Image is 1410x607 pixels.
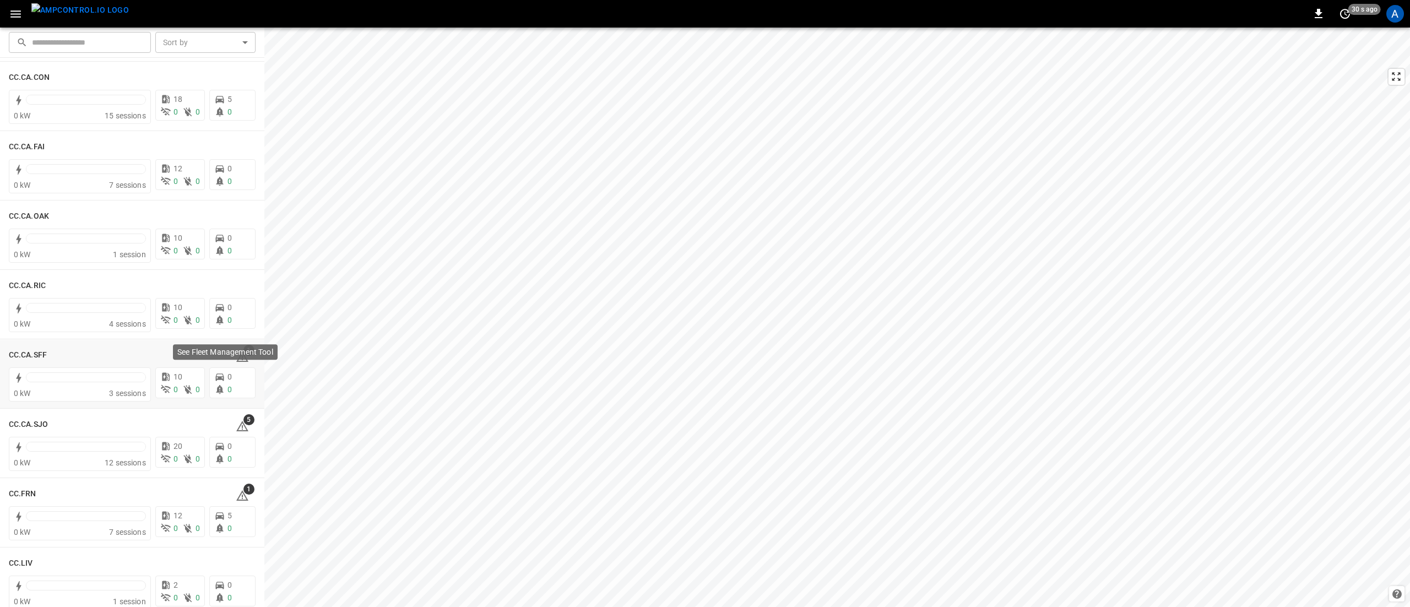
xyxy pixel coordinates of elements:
span: 0 kW [14,111,31,120]
span: 0 [227,454,232,463]
span: 0 kW [14,528,31,536]
span: 5 [227,95,232,104]
h6: CC.CA.CON [9,72,50,84]
span: 0 [173,107,178,116]
span: 0 [173,316,178,324]
span: 15 sessions [105,111,146,120]
span: 0 [227,442,232,451]
span: 10 [173,303,182,312]
span: 0 kW [14,597,31,606]
span: 0 [227,316,232,324]
h6: CC.CA.OAK [9,210,49,223]
h6: CC.CA.FAI [9,141,45,153]
span: 7 sessions [109,528,146,536]
span: 0 [227,372,232,381]
span: 3 sessions [109,389,146,398]
span: 12 [173,511,182,520]
span: 7 sessions [109,181,146,189]
span: 0 [173,593,178,602]
button: set refresh interval [1336,5,1354,23]
span: 1 session [113,597,145,606]
span: 12 [173,164,182,173]
span: 2 [173,581,178,589]
span: 0 kW [14,389,31,398]
span: 1 session [113,250,145,259]
span: 0 [227,303,232,312]
span: 30 s ago [1348,4,1381,15]
span: 10 [173,372,182,381]
span: 5 [243,414,254,425]
span: 1 [243,484,254,495]
span: 0 [173,177,178,186]
span: 0 [227,524,232,533]
h6: CC.CA.RIC [9,280,46,292]
h6: CC.CA.SJO [9,419,48,431]
span: 0 [173,246,178,255]
h6: CC.CA.SFF [9,349,47,361]
span: 0 [196,524,200,533]
p: See Fleet Management Tool [177,346,273,357]
span: 20 [173,442,182,451]
span: 0 [173,454,178,463]
span: 4 sessions [109,319,146,328]
span: 0 [196,246,200,255]
span: 10 [173,234,182,242]
span: 0 [196,177,200,186]
span: 12 sessions [105,458,146,467]
span: 0 kW [14,458,31,467]
span: 5 [227,511,232,520]
span: 0 [227,581,232,589]
span: 0 [227,107,232,116]
span: 0 [196,107,200,116]
span: 0 [196,385,200,394]
span: 0 [227,234,232,242]
span: 0 [196,316,200,324]
span: 0 [227,177,232,186]
span: 0 [227,164,232,173]
span: 0 kW [14,319,31,328]
h6: CC.FRN [9,488,36,500]
h6: CC.LIV [9,557,33,570]
div: profile-icon [1386,5,1404,23]
span: 0 [173,385,178,394]
img: ampcontrol.io logo [31,3,129,17]
span: 0 kW [14,250,31,259]
span: 0 kW [14,181,31,189]
span: 0 [196,454,200,463]
span: 0 [227,246,232,255]
span: 0 [227,385,232,394]
span: 0 [196,593,200,602]
span: 0 [227,593,232,602]
span: 0 [173,524,178,533]
span: 18 [173,95,182,104]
